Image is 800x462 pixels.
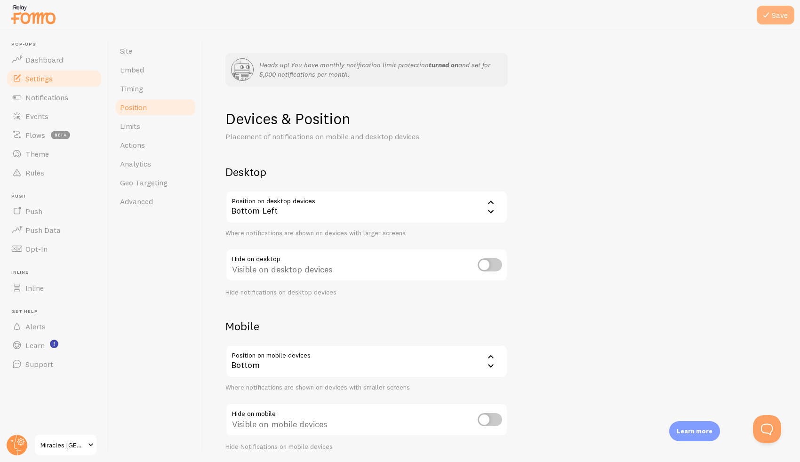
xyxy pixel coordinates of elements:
[120,140,145,150] span: Actions
[120,65,144,74] span: Embed
[11,41,103,48] span: Pop-ups
[25,55,63,64] span: Dashboard
[429,61,458,69] strong: turned on
[6,107,103,126] a: Events
[25,207,42,216] span: Push
[114,79,197,98] a: Timing
[6,144,103,163] a: Theme
[114,192,197,211] a: Advanced
[25,359,53,369] span: Support
[259,60,502,79] p: Heads up! You have monthly notification limit protection and set for 5,000 notifications per month.
[120,103,147,112] span: Position
[25,283,44,293] span: Inline
[6,69,103,88] a: Settings
[25,168,44,177] span: Rules
[11,270,103,276] span: Inline
[225,131,451,142] p: Placement of notifications on mobile and desktop devices
[25,130,45,140] span: Flows
[225,109,508,128] h1: Devices & Position
[225,191,508,223] div: Bottom Left
[114,117,197,135] a: Limits
[6,163,103,182] a: Rules
[225,403,508,438] div: Visible on mobile devices
[6,126,103,144] a: Flows beta
[25,322,46,331] span: Alerts
[51,131,70,139] span: beta
[25,341,45,350] span: Learn
[6,336,103,355] a: Learn
[6,239,103,258] a: Opt-In
[6,50,103,69] a: Dashboard
[225,319,508,334] h2: Mobile
[120,46,132,56] span: Site
[25,74,53,83] span: Settings
[114,98,197,117] a: Position
[225,165,508,179] h2: Desktop
[11,193,103,199] span: Push
[6,88,103,107] a: Notifications
[120,121,140,131] span: Limits
[25,93,68,102] span: Notifications
[114,135,197,154] a: Actions
[225,288,508,297] div: Hide notifications on desktop devices
[114,41,197,60] a: Site
[11,309,103,315] span: Get Help
[25,112,48,121] span: Events
[753,415,781,443] iframe: Help Scout Beacon - Open
[225,229,508,238] div: Where notifications are shown on devices with larger screens
[120,159,151,168] span: Analytics
[10,2,57,26] img: fomo-relay-logo-orange.svg
[6,221,103,239] a: Push Data
[34,434,97,456] a: Miracles [GEOGRAPHIC_DATA]
[6,202,103,221] a: Push
[6,355,103,374] a: Support
[120,197,153,206] span: Advanced
[50,340,58,348] svg: <p>Watch New Feature Tutorials!</p>
[225,443,508,451] div: Hide Notifications on mobile devices
[120,84,143,93] span: Timing
[114,154,197,173] a: Analytics
[120,178,168,187] span: Geo Targeting
[225,383,508,392] div: Where notifications are shown on devices with smaller screens
[114,173,197,192] a: Geo Targeting
[25,244,48,254] span: Opt-In
[40,439,85,451] span: Miracles [GEOGRAPHIC_DATA]
[669,421,720,441] div: Learn more
[25,149,49,159] span: Theme
[225,248,508,283] div: Visible on desktop devices
[677,427,712,436] p: Learn more
[225,345,508,378] div: Bottom
[6,317,103,336] a: Alerts
[114,60,197,79] a: Embed
[25,225,61,235] span: Push Data
[6,279,103,297] a: Inline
